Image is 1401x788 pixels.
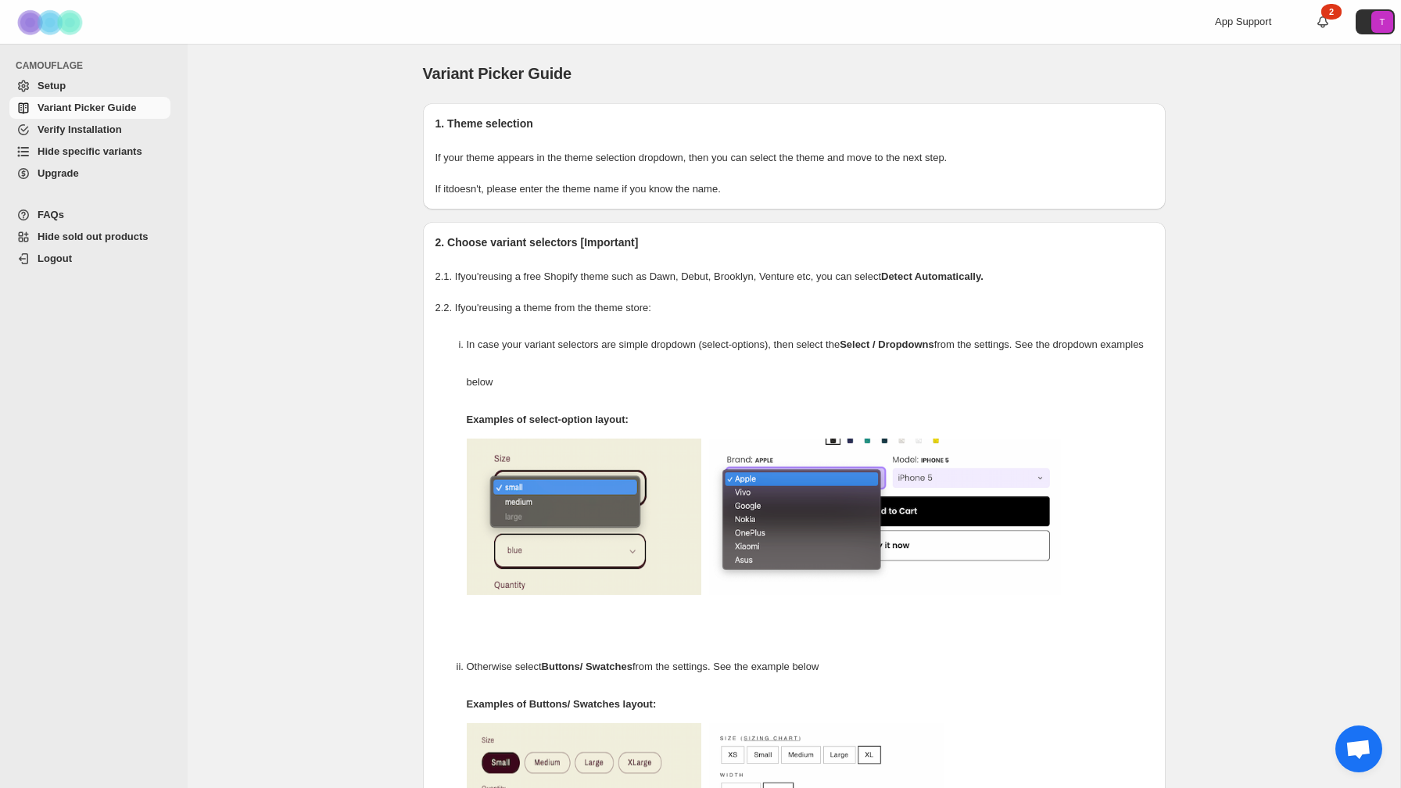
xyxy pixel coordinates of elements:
[423,65,572,82] span: Variant Picker Guide
[9,248,170,270] a: Logout
[16,59,177,72] span: CAMOUFLAGE
[467,648,1153,686] p: Otherwise select from the settings. See the example below
[1315,14,1331,30] a: 2
[709,439,1061,595] img: camouflage-select-options-2
[435,300,1153,316] p: 2.2. If you're using a theme from the theme store:
[9,119,170,141] a: Verify Installation
[9,97,170,119] a: Variant Picker Guide
[840,338,934,350] strong: Select / Dropdowns
[38,124,122,135] span: Verify Installation
[542,661,632,672] strong: Buttons/ Swatches
[435,150,1153,166] p: If your theme appears in the theme selection dropdown, then you can select the theme and move to ...
[38,167,79,179] span: Upgrade
[435,116,1153,131] h2: 1. Theme selection
[467,414,629,425] strong: Examples of select-option layout:
[38,209,64,220] span: FAQs
[435,269,1153,285] p: 2.1. If you're using a free Shopify theme such as Dawn, Debut, Brooklyn, Venture etc, you can select
[1371,11,1393,33] span: Avatar with initials T
[9,163,170,184] a: Upgrade
[1356,9,1395,34] button: Avatar with initials T
[435,181,1153,197] p: If it doesn't , please enter the theme name if you know the name.
[9,226,170,248] a: Hide sold out products
[13,1,91,44] img: Camouflage
[38,253,72,264] span: Logout
[38,80,66,91] span: Setup
[1321,4,1342,20] div: 2
[881,270,984,282] strong: Detect Automatically.
[38,231,149,242] span: Hide sold out products
[1380,17,1385,27] text: T
[1215,16,1271,27] span: App Support
[9,141,170,163] a: Hide specific variants
[1335,725,1382,772] div: Open chat
[9,75,170,97] a: Setup
[435,235,1153,250] h2: 2. Choose variant selectors [Important]
[38,102,136,113] span: Variant Picker Guide
[38,145,142,157] span: Hide specific variants
[467,326,1153,401] p: In case your variant selectors are simple dropdown (select-options), then select the from the set...
[467,439,701,595] img: camouflage-select-options
[9,204,170,226] a: FAQs
[467,698,657,710] strong: Examples of Buttons/ Swatches layout:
